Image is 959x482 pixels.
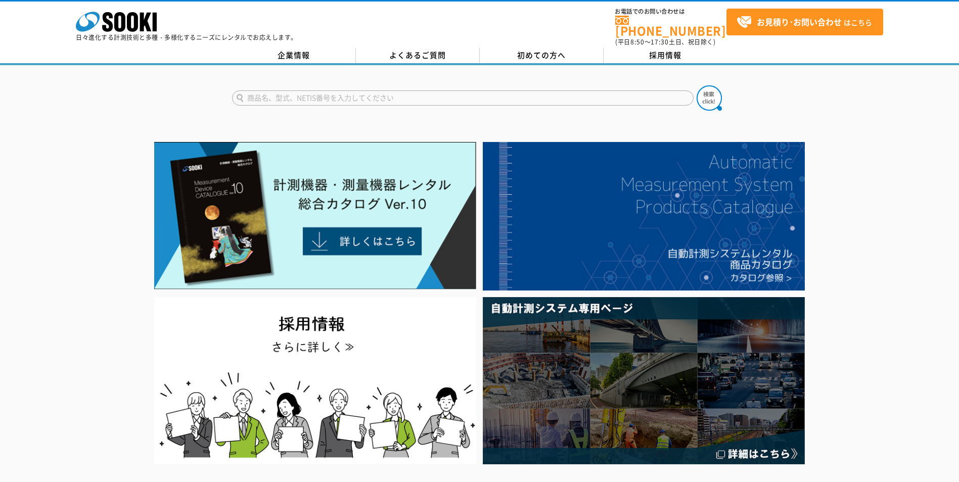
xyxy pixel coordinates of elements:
span: (平日 ～ 土日、祝日除く) [615,37,715,46]
img: btn_search.png [697,85,722,111]
img: Catalog Ver10 [154,142,476,290]
a: 採用情報 [604,48,727,63]
a: よくあるご質問 [356,48,480,63]
span: お電話でのお問い合わせは [615,9,726,15]
a: [PHONE_NUMBER] [615,16,726,36]
input: 商品名、型式、NETIS番号を入力してください [232,90,694,106]
a: 初めての方へ [480,48,604,63]
img: 自動計測システム専用ページ [483,297,805,464]
span: 初めての方へ [517,50,566,61]
span: はこちら [737,15,872,30]
span: 8:50 [630,37,645,46]
p: 日々進化する計測技術と多種・多様化するニーズにレンタルでお応えします。 [76,34,297,40]
span: 17:30 [651,37,669,46]
img: SOOKI recruit [154,297,476,464]
a: 企業情報 [232,48,356,63]
a: お見積り･お問い合わせはこちら [726,9,883,35]
strong: お見積り･お問い合わせ [757,16,842,28]
img: 自動計測システムカタログ [483,142,805,291]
